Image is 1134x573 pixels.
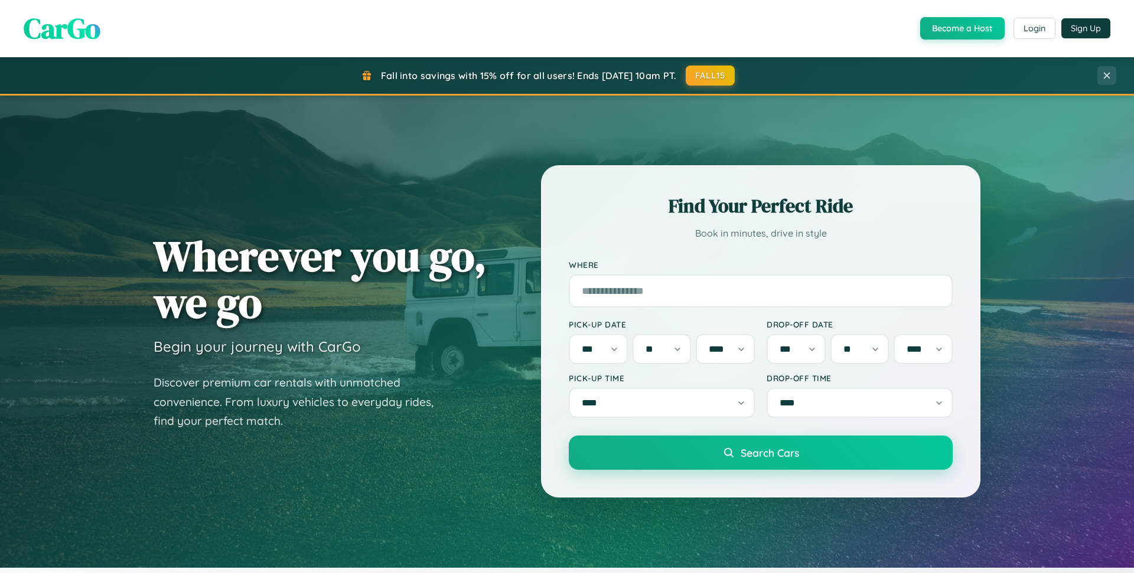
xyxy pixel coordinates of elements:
[154,233,487,326] h1: Wherever you go, we go
[1014,18,1055,39] button: Login
[920,17,1005,40] button: Become a Host
[381,70,677,81] span: Fall into savings with 15% off for all users! Ends [DATE] 10am PT.
[767,373,953,383] label: Drop-off Time
[154,338,361,355] h3: Begin your journey with CarGo
[569,373,755,383] label: Pick-up Time
[767,319,953,329] label: Drop-off Date
[1061,18,1110,38] button: Sign Up
[569,225,953,242] p: Book in minutes, drive in style
[569,319,755,329] label: Pick-up Date
[154,373,449,431] p: Discover premium car rentals with unmatched convenience. From luxury vehicles to everyday rides, ...
[24,9,100,48] span: CarGo
[686,66,735,86] button: FALL15
[569,260,953,270] label: Where
[569,193,953,219] h2: Find Your Perfect Ride
[741,446,799,459] span: Search Cars
[569,436,953,470] button: Search Cars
